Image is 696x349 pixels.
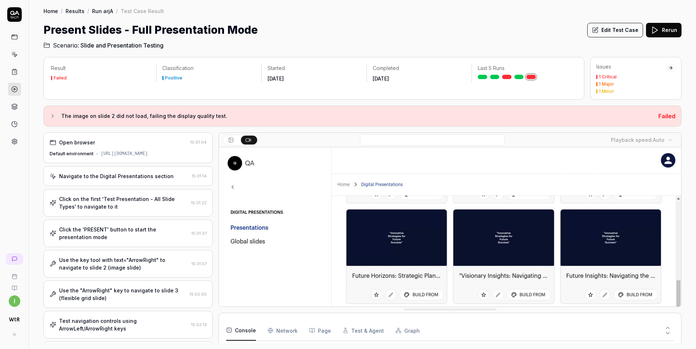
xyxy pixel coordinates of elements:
div: Use the key tool with text="ArrowRight" to navigate to slide 2 (image slide) [59,256,188,271]
p: Classification [162,65,256,72]
div: Open browser [59,139,95,146]
div: Click the 'PRESENT' button to start the presentation mode [59,226,188,241]
button: The image on slide 2 did not load, failing the display quality test. [50,112,652,120]
div: Failed [54,76,67,80]
button: Walk the Room Logo [3,307,26,327]
a: Results [66,7,84,15]
a: Documentation [3,279,26,291]
button: i [9,295,20,307]
a: New conversation [6,253,23,265]
time: 15:01:14 [192,173,207,178]
p: Started [268,65,361,72]
button: Edit Test Case [587,23,643,37]
div: Test Case Result [121,7,164,15]
div: 1 Minor [599,89,614,94]
time: 15:01:22 [191,200,207,205]
button: Rerun [646,23,681,37]
div: Use the "ArrowRight" key to navigate to slide 3 (flexible grid slide) [59,287,187,302]
h3: The image on slide 2 did not load, failing the display quality test. [61,112,652,120]
time: 15:01:37 [191,231,207,236]
time: 15:02:13 [191,322,207,327]
div: / [116,7,118,15]
span: Slide and Presentation Testing [80,41,163,50]
div: 1 Major [599,82,614,86]
time: 15:02:05 [190,292,207,297]
p: Completed [373,65,466,72]
button: Test & Agent [343,320,384,341]
p: Last 5 Runs [478,65,571,72]
p: Result [51,65,150,72]
button: Console [226,320,256,341]
time: [DATE] [268,75,284,82]
div: 1 Critical [599,75,617,79]
a: Home [43,7,58,15]
img: Walk the Room Logo [8,313,21,326]
div: Click on the first 'Test Presentation - All Slide Types' to navigate to it [59,195,188,210]
time: 15:01:04 [190,140,207,145]
button: Network [268,320,298,341]
div: Positive [165,76,182,80]
time: [DATE] [373,75,389,82]
div: Issues [596,63,666,70]
button: Page [309,320,331,341]
div: [URL][DOMAIN_NAME] [101,151,148,157]
div: / [87,7,89,15]
a: Book a call with us [3,268,26,279]
span: Failed [658,112,675,120]
span: Scenario: [51,41,79,50]
h1: Present Slides - Full Presentation Mode [43,22,258,38]
div: / [61,7,63,15]
div: Default environment [50,151,94,157]
button: Graph [395,320,420,341]
div: Navigate to the Digital Presentations section [59,172,174,180]
time: 15:01:57 [191,261,207,266]
a: Scenario:Slide and Presentation Testing [43,41,163,50]
a: Run arjA [92,7,113,15]
div: Playback speed: [611,136,664,144]
div: Test navigation controls using ArrowLeft/ArrowRight keys [59,317,188,332]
